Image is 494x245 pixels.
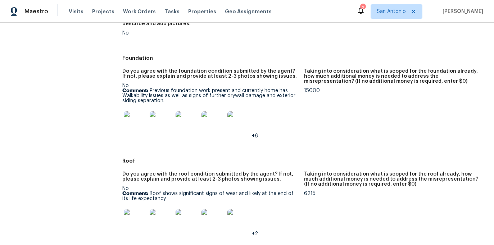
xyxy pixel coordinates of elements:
h5: Taking into consideration what is scoped for the roof already, how much additional money is neede... [304,172,480,187]
p: Roof shows significant signs of wear and likely at the end of its life expectancy. [122,191,298,201]
span: Visits [69,8,83,15]
h5: Foundation [122,54,485,62]
span: Tasks [164,9,180,14]
span: +6 [252,133,258,139]
span: Geo Assignments [225,8,272,15]
h5: Roof [122,157,485,164]
span: Work Orders [123,8,156,15]
div: No [122,31,298,36]
span: Properties [188,8,216,15]
h5: Do you agree with the roof condition submitted by the agent? If not, please explain and provide a... [122,172,298,182]
p: Previous foundation work present and currently home has Walkability issues as well as signs of fu... [122,88,298,103]
div: No [122,83,298,139]
span: San Antonio [377,8,406,15]
span: [PERSON_NAME] [440,8,483,15]
span: Maestro [24,8,48,15]
div: 15000 [304,88,480,93]
b: Comment: [122,191,148,196]
div: No [122,186,298,236]
div: 2 [360,4,365,12]
span: +2 [252,231,258,236]
span: Projects [92,8,114,15]
div: 6215 [304,191,480,196]
h5: Do you agree with the foundation condition submitted by the agent? If not, please explain and pro... [122,69,298,79]
h5: Taking into consideration what is scoped for the foundation already, how much additional money is... [304,69,480,84]
b: Comment: [122,88,148,93]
